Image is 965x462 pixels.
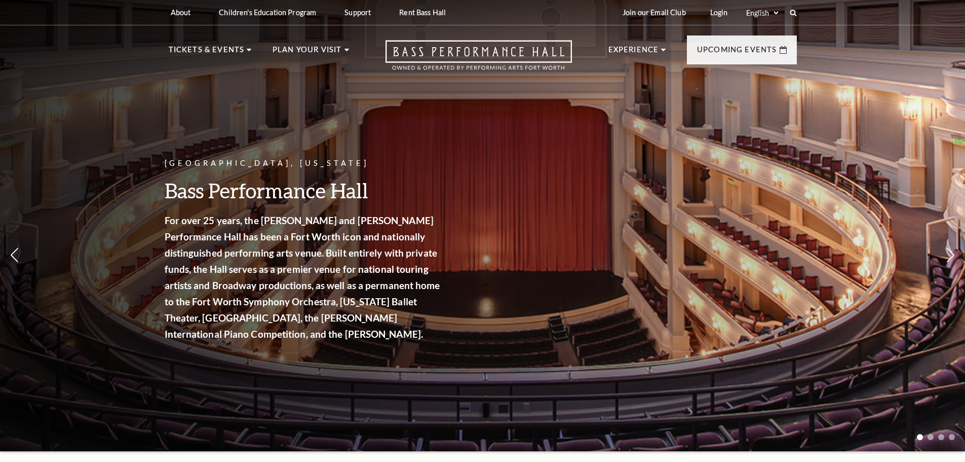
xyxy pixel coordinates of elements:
[169,44,245,62] p: Tickets & Events
[171,8,191,17] p: About
[165,157,443,170] p: [GEOGRAPHIC_DATA], [US_STATE]
[219,8,316,17] p: Children's Education Program
[744,8,780,18] select: Select:
[399,8,446,17] p: Rent Bass Hall
[344,8,371,17] p: Support
[608,44,659,62] p: Experience
[165,215,440,340] strong: For over 25 years, the [PERSON_NAME] and [PERSON_NAME] Performance Hall has been a Fort Worth ico...
[697,44,777,62] p: Upcoming Events
[165,177,443,203] h3: Bass Performance Hall
[273,44,342,62] p: Plan Your Visit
